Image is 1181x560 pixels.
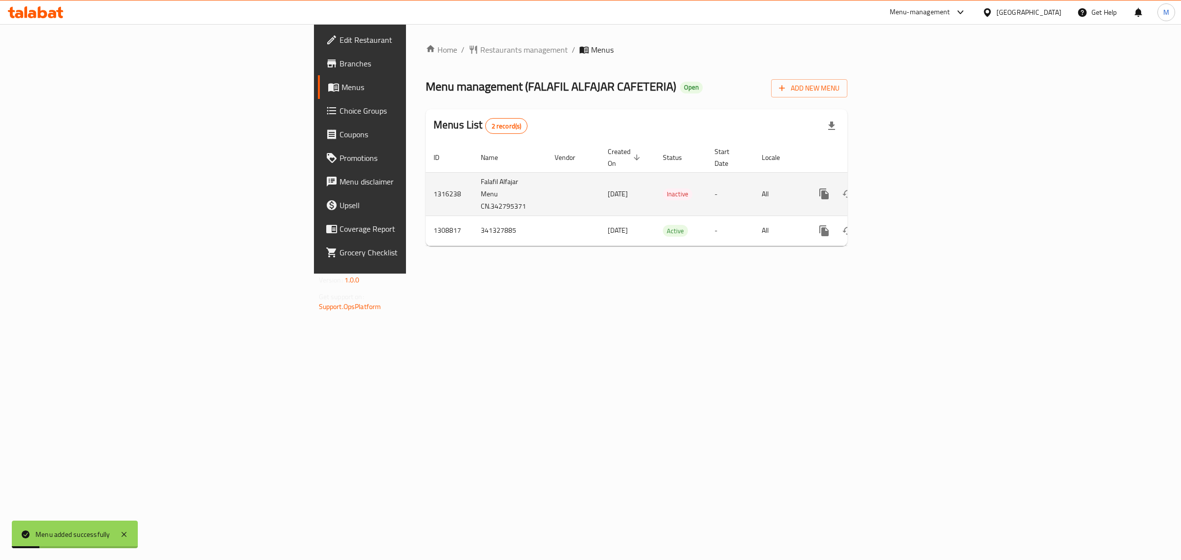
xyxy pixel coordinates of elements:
div: Total records count [485,118,528,134]
span: Vendor [555,152,588,163]
button: more [812,182,836,206]
div: Open [680,82,703,93]
span: Promotions [340,152,503,164]
li: / [572,44,575,56]
span: Coupons [340,128,503,140]
span: Menus [342,81,503,93]
a: Coverage Report [318,217,511,241]
span: Add New Menu [779,82,839,94]
a: Coupons [318,123,511,146]
button: Change Status [836,219,860,243]
div: Export file [820,114,843,138]
a: Promotions [318,146,511,170]
a: Restaurants management [468,44,568,56]
div: Menu-management [890,6,950,18]
span: Coverage Report [340,223,503,235]
span: Created On [608,146,643,169]
span: 1.0.0 [344,274,360,286]
div: Menu added successfully [35,529,110,540]
th: Actions [805,143,915,173]
button: more [812,219,836,243]
span: M [1163,7,1169,18]
a: Support.OpsPlatform [319,300,381,313]
div: [GEOGRAPHIC_DATA] [996,7,1061,18]
span: Active [663,225,688,237]
span: Start Date [715,146,742,169]
a: Choice Groups [318,99,511,123]
span: ID [434,152,452,163]
td: All [754,216,805,246]
span: Inactive [663,188,692,200]
span: Version: [319,274,343,286]
a: Upsell [318,193,511,217]
span: Menu disclaimer [340,176,503,187]
span: Grocery Checklist [340,247,503,258]
span: Locale [762,152,793,163]
span: Name [481,152,511,163]
span: Upsell [340,199,503,211]
a: Edit Restaurant [318,28,511,52]
a: Menu disclaimer [318,170,511,193]
span: Edit Restaurant [340,34,503,46]
a: Menus [318,75,511,99]
a: Branches [318,52,511,75]
span: Menu management ( FALAFIL ALFAJAR CAFETERIA ) [426,75,676,97]
td: All [754,172,805,216]
span: Get support on: [319,290,364,303]
span: Restaurants management [480,44,568,56]
span: Menus [591,44,614,56]
span: Open [680,83,703,92]
nav: breadcrumb [426,44,847,56]
button: Add New Menu [771,79,847,97]
span: Status [663,152,695,163]
h2: Menus List [434,118,528,134]
span: [DATE] [608,187,628,200]
table: enhanced table [426,143,915,246]
span: 2 record(s) [486,122,528,131]
span: Choice Groups [340,105,503,117]
span: [DATE] [608,224,628,237]
td: - [707,216,754,246]
span: Branches [340,58,503,69]
button: Change Status [836,182,860,206]
a: Grocery Checklist [318,241,511,264]
td: - [707,172,754,216]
